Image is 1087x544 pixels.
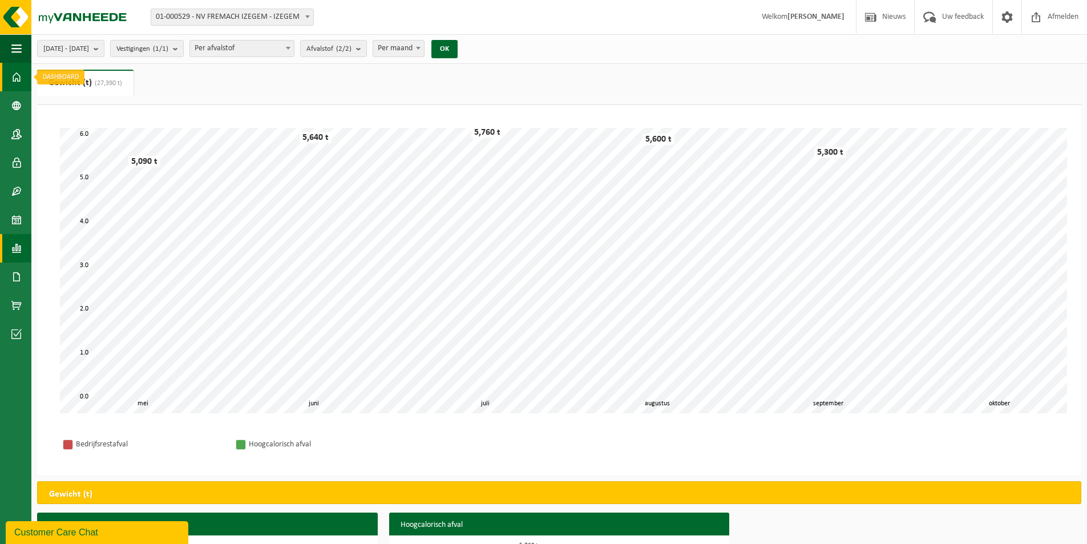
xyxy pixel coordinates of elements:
button: Vestigingen(1/1) [110,40,184,57]
button: Afvalstof(2/2) [300,40,367,57]
span: (27,390 t) [92,80,122,87]
h3: Bedrijfsrestafval [37,513,378,538]
span: 01-000529 - NV FREMACH IZEGEM - IZEGEM [151,9,314,26]
div: 5,640 t [300,132,332,143]
h2: Gewicht (t) [38,482,104,507]
span: Afvalstof [306,41,351,58]
count: (1/1) [153,45,168,53]
div: Bedrijfsrestafval [76,437,224,452]
div: 5,300 t [814,147,846,158]
div: Hoogcalorisch afval [249,437,397,452]
span: 01-000529 - NV FREMACH IZEGEM - IZEGEM [151,9,313,25]
span: [DATE] - [DATE] [43,41,89,58]
div: 5,600 t [642,134,674,145]
span: Vestigingen [116,41,168,58]
span: Per maand [373,41,424,57]
a: Gewicht (t) [37,70,134,96]
span: Per afvalstof [189,40,294,57]
strong: [PERSON_NAME] [787,13,844,21]
span: Per maand [373,40,425,57]
span: Per afvalstof [190,41,294,57]
div: 5,090 t [128,156,160,167]
div: 5,760 t [471,127,503,138]
h3: Hoogcalorisch afval [389,513,730,538]
iframe: chat widget [6,519,191,544]
count: (2/2) [336,45,351,53]
button: [DATE] - [DATE] [37,40,104,57]
button: OK [431,40,458,58]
